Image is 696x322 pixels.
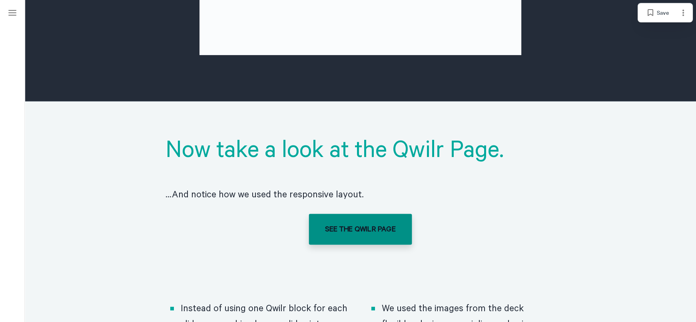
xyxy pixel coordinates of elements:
a: SEE THE QWILR PAGE [309,214,412,245]
span: Save [657,8,669,18]
h1: Now take a look at the Qwilr Page. [166,135,556,171]
p: ...And notice how we used the responsive layout. [166,171,556,213]
button: Save [639,5,675,21]
div: SEE THE QWILR PAGE [325,225,395,233]
button: Page options [675,5,691,21]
